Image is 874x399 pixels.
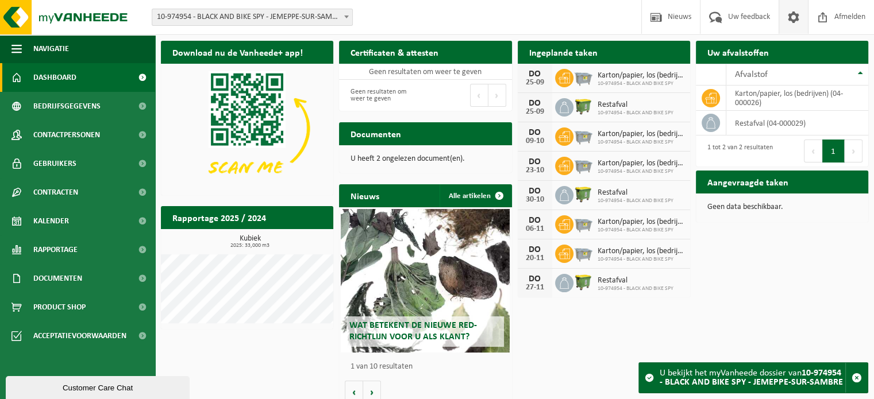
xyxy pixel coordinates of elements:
div: 20-11 [523,254,546,262]
button: Next [488,84,506,107]
div: Geen resultaten om weer te geven [345,83,419,108]
span: Kalender [33,207,69,235]
strong: 10-974954 - BLACK AND BIKE SPY - JEMEPPE-SUR-SAMBRE [660,369,843,387]
span: 10-974954 - BLACK AND BIKE SPY - JEMEPPE-SUR-SAMBRE [152,9,353,26]
a: Bekijk rapportage [248,228,332,251]
span: 10-974954 - BLACK AND BIKE SPY [598,256,684,263]
span: Karton/papier, los (bedrijven) [598,247,684,256]
h2: Ingeplande taken [518,41,609,63]
span: Wat betekent de nieuwe RED-richtlijn voor u als klant? [349,321,477,341]
span: 2025: 33,000 m3 [167,243,333,249]
div: 25-09 [523,79,546,87]
div: 23-10 [523,166,546,175]
div: DO [523,216,546,225]
img: WB-2500-GAL-GY-04 [573,214,593,233]
button: 1 [822,140,845,162]
span: Karton/papier, los (bedrijven) [598,71,684,80]
p: 1 van 10 resultaten [351,363,506,371]
iframe: chat widget [6,374,192,399]
img: WB-2500-GAL-GY-04 [573,155,593,175]
span: Documenten [33,264,82,293]
span: 10-974954 - BLACK AND BIKE SPY [598,168,684,175]
span: 10-974954 - BLACK AND BIKE SPY [598,227,684,234]
span: Restafval [598,276,673,285]
img: WB-1100-HPE-GN-51 [573,184,593,204]
div: DO [523,99,546,108]
div: 09-10 [523,137,546,145]
span: 10-974954 - BLACK AND BIKE SPY [598,197,673,204]
p: Geen data beschikbaar. [707,203,857,211]
div: 30-10 [523,196,546,204]
span: Gebruikers [33,149,76,178]
img: Download de VHEPlus App [161,64,333,193]
div: U bekijkt het myVanheede dossier van [660,363,845,393]
span: 10-974954 - BLACK AND BIKE SPY [598,80,684,87]
h2: Uw afvalstoffen [696,41,780,63]
td: Geen resultaten om weer te geven [339,64,511,80]
img: WB-1100-HPE-GN-51 [573,96,593,116]
span: 10-974954 - BLACK AND BIKE SPY [598,285,673,292]
img: WB-2500-GAL-GY-04 [573,243,593,262]
span: Karton/papier, los (bedrijven) [598,130,684,139]
h2: Aangevraagde taken [696,171,800,193]
span: Restafval [598,100,673,110]
div: DO [523,69,546,79]
span: Product Shop [33,293,86,321]
div: DO [523,157,546,166]
div: 25-09 [523,108,546,116]
span: Contracten [33,178,78,207]
td: restafval (04-000029) [726,111,868,135]
span: Navigatie [33,34,69,63]
div: 1 tot 2 van 2 resultaten [702,138,773,164]
span: Afvalstof [735,70,768,79]
span: 10-974954 - BLACK AND BIKE SPY - JEMEPPE-SUR-SAMBRE [152,9,352,25]
img: WB-2500-GAL-GY-04 [573,126,593,145]
button: Next [845,140,863,162]
span: Acceptatievoorwaarden [33,321,126,350]
span: Rapportage [33,235,78,264]
h2: Download nu de Vanheede+ app! [161,41,314,63]
h2: Rapportage 2025 / 2024 [161,206,278,228]
p: U heeft 2 ongelezen document(en). [351,155,500,163]
span: Karton/papier, los (bedrijven) [598,159,684,168]
div: 06-11 [523,225,546,233]
button: Previous [804,140,822,162]
img: WB-1100-HPE-GN-51 [573,272,593,292]
div: DO [523,187,546,196]
span: 10-974954 - BLACK AND BIKE SPY [598,139,684,146]
div: 27-11 [523,284,546,292]
h2: Nieuws [339,184,391,207]
div: DO [523,245,546,254]
h2: Certificaten & attesten [339,41,450,63]
td: karton/papier, los (bedrijven) (04-000026) [726,86,868,111]
div: DO [523,274,546,284]
span: Restafval [598,188,673,197]
h3: Kubiek [167,235,333,249]
span: 10-974954 - BLACK AND BIKE SPY [598,110,673,117]
button: Previous [470,84,488,107]
span: Bedrijfsgegevens [33,92,101,121]
span: Dashboard [33,63,76,92]
a: Wat betekent de nieuwe RED-richtlijn voor u als klant? [341,209,510,352]
div: DO [523,128,546,137]
span: Karton/papier, los (bedrijven) [598,218,684,227]
h2: Documenten [339,122,413,145]
span: Contactpersonen [33,121,100,149]
img: WB-2500-GAL-GY-04 [573,67,593,87]
a: Alle artikelen [440,184,511,207]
